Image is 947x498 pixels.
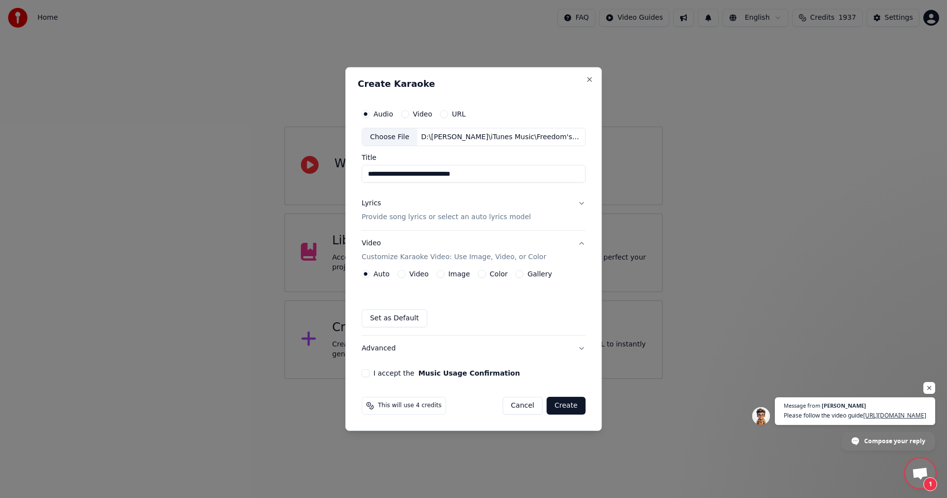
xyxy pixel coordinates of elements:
button: LyricsProvide song lyrics or select an auto lyrics model [362,191,585,230]
label: Gallery [527,270,552,277]
label: Image [448,270,470,277]
p: Customize Karaoke Video: Use Image, Video, or Color [362,252,546,262]
button: Create [546,397,585,415]
label: Video [409,270,429,277]
button: Set as Default [362,309,427,327]
div: D:\[PERSON_NAME]\iTunes Music\Freedom's Children\Galactic Vibes_Battle Hymn of the Broken\03 That... [417,132,585,142]
button: Advanced [362,336,585,361]
div: Lyrics [362,199,381,209]
span: This will use 4 credits [378,402,441,410]
label: Auto [373,270,390,277]
label: Video [413,111,432,117]
div: Video [362,239,546,263]
button: VideoCustomize Karaoke Video: Use Image, Video, or Color [362,231,585,270]
button: I accept the [418,370,520,377]
label: Title [362,154,585,161]
label: Audio [373,111,393,117]
label: URL [452,111,466,117]
p: Provide song lyrics or select an auto lyrics model [362,213,531,223]
div: VideoCustomize Karaoke Video: Use Image, Video, or Color [362,270,585,335]
button: Cancel [503,397,543,415]
label: I accept the [373,370,520,377]
label: Color [490,270,508,277]
div: Choose File [362,128,417,146]
h2: Create Karaoke [358,79,589,88]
